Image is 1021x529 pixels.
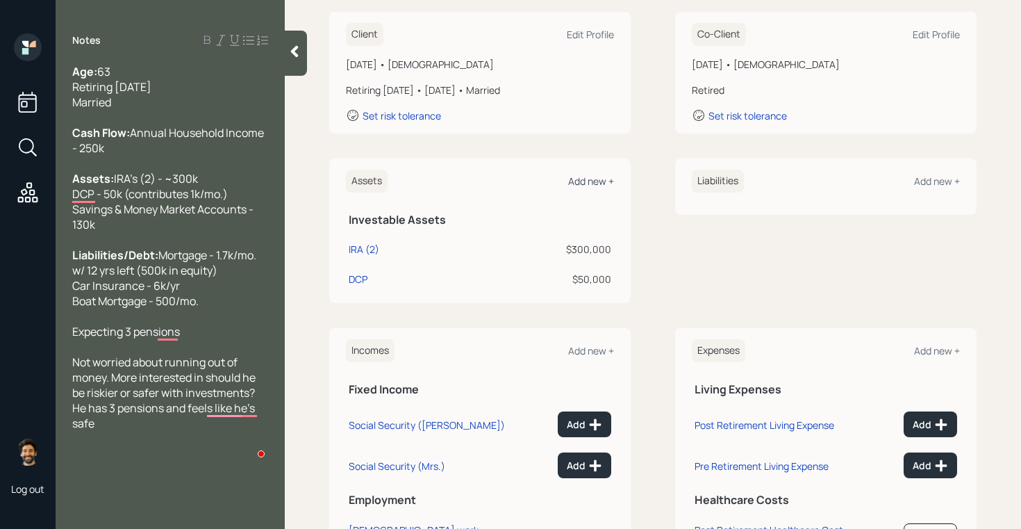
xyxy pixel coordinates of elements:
[72,125,266,156] span: Annual Household Income - 250k
[11,482,44,496] div: Log out
[567,418,602,432] div: Add
[695,418,834,432] div: Post Retirement Living Expense
[460,272,611,286] div: $50,000
[708,109,787,122] div: Set risk tolerance
[692,83,960,97] div: Retired
[72,64,97,79] span: Age:
[695,459,829,473] div: Pre Retirement Living Expense
[904,412,957,437] button: Add
[913,28,960,41] div: Edit Profile
[346,339,395,362] h6: Incomes
[567,459,602,473] div: Add
[904,453,957,478] button: Add
[692,170,744,193] h6: Liabilities
[72,324,180,339] span: Expecting 3 pensions
[349,494,611,507] h5: Employment
[363,109,441,122] div: Set risk tolerance
[346,57,614,72] div: [DATE] • [DEMOGRAPHIC_DATA]
[695,383,957,396] h5: Living Expenses
[14,438,42,466] img: eric-schwartz-headshot.png
[568,174,614,188] div: Add new +
[72,247,158,263] span: Liabilities/Debt:
[914,344,960,357] div: Add new +
[567,28,614,41] div: Edit Profile
[913,418,948,432] div: Add
[72,64,151,110] span: 63 Retiring [DATE] Married
[72,125,130,140] span: Cash Flow:
[72,64,268,431] div: To enrich screen reader interactions, please activate Accessibility in Grammarly extension settings
[349,213,611,227] h5: Investable Assets
[692,23,746,46] h6: Co-Client
[349,459,445,473] div: Social Security (Mrs.)
[72,171,114,186] span: Assets:
[558,412,611,437] button: Add
[349,383,611,396] h5: Fixed Income
[913,459,948,473] div: Add
[460,242,611,257] div: $300,000
[346,23,383,46] h6: Client
[568,344,614,357] div: Add new +
[346,170,388,193] h6: Assets
[558,453,611,478] button: Add
[349,242,379,257] div: IRA (2)
[72,171,256,232] span: IRA's (2) - ~300k DCP - 50k (contributes 1k/mo.) Savings & Money Market Accounts - 130k
[346,83,614,97] div: Retiring [DATE] • [DATE] • Married
[692,57,960,72] div: [DATE] • [DEMOGRAPHIC_DATA]
[914,174,960,188] div: Add new +
[72,247,258,309] span: Mortgage - 1.7k/mo. w/ 12 yrs left (500k in equity) Car Insurance - 6k/yr Boat Mortgage - 500/mo.
[72,355,258,431] span: Not worried about running out of money. More interested in should he be riskier or safer with inv...
[695,494,957,507] h5: Healthcare Costs
[349,272,367,286] div: DCP
[349,418,505,432] div: Social Security ([PERSON_NAME])
[692,339,745,362] h6: Expenses
[72,33,101,47] label: Notes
